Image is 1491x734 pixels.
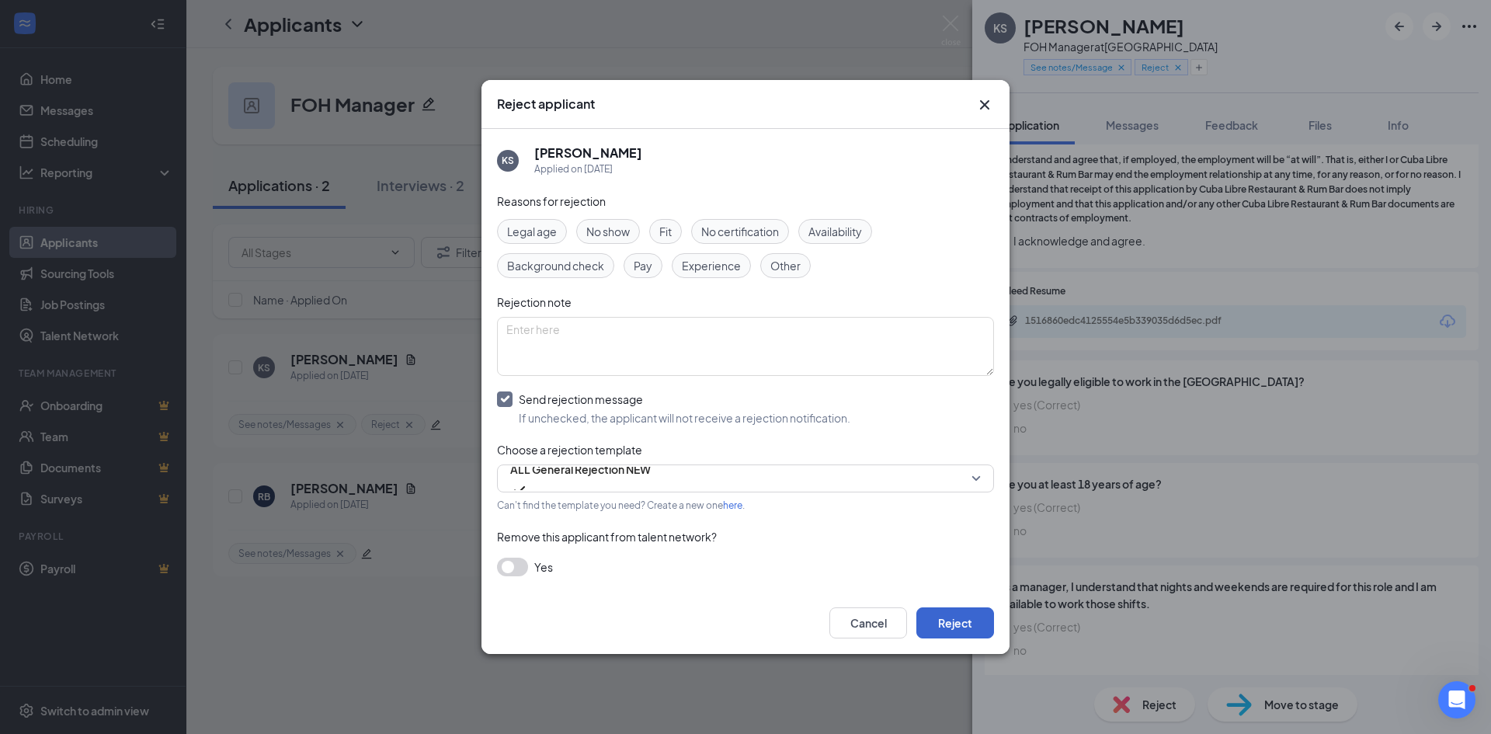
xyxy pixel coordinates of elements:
svg: Cross [975,96,994,114]
span: No certification [701,223,779,240]
button: Reject [916,607,994,638]
span: Remove this applicant from talent network? [497,530,717,544]
span: Legal age [507,223,557,240]
div: Applied on [DATE] [534,162,642,177]
span: Background check [507,257,604,274]
h5: [PERSON_NAME] [534,144,642,162]
svg: Checkmark [510,481,529,499]
button: Cancel [829,607,907,638]
span: Pay [634,257,652,274]
div: KS [502,154,514,167]
span: ALL General Rejection NEW [510,457,651,481]
span: No show [586,223,630,240]
span: Can't find the template you need? Create a new one . [497,499,745,511]
span: Rejection note [497,295,572,309]
span: Experience [682,257,741,274]
span: Fit [659,223,672,240]
span: Availability [808,223,862,240]
span: Choose a rejection template [497,443,642,457]
button: Close [975,96,994,114]
span: Yes [534,558,553,576]
h3: Reject applicant [497,96,595,113]
iframe: Intercom live chat [1438,681,1475,718]
span: Other [770,257,801,274]
a: here [723,499,742,511]
span: Reasons for rejection [497,194,606,208]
